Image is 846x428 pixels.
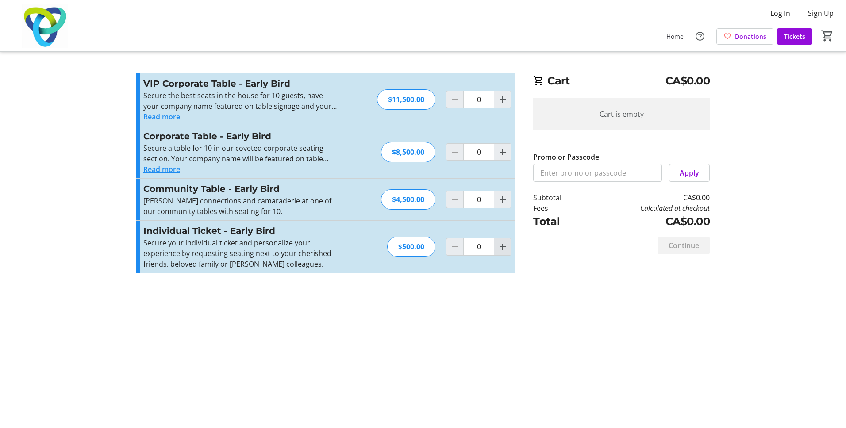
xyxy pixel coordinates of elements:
button: Sign Up [801,6,841,20]
div: $500.00 [387,237,435,257]
a: Tickets [777,28,812,45]
td: Fees [533,203,585,214]
p: [PERSON_NAME] connections and camaraderie at one of our community tables with seating for 10. [143,195,337,217]
span: Apply [680,168,699,178]
div: $11,500.00 [377,89,435,110]
td: Calculated at checkout [585,203,710,214]
h2: Cart [533,73,710,91]
button: Increment by one [494,191,511,208]
td: Total [533,214,585,229]
span: CA$0.00 [665,73,710,89]
button: Cart [819,28,835,44]
a: Donations [716,28,773,45]
input: Enter promo or passcode [533,164,662,182]
p: Secure a table for 10 in our coveted corporate seating section. Your company name will be feature... [143,143,337,164]
h3: Individual Ticket - Early Bird [143,224,337,237]
div: $4,500.00 [381,189,435,210]
h3: VIP Corporate Table - Early Bird [143,77,337,90]
h3: Corporate Table - Early Bird [143,130,337,143]
button: Increment by one [494,144,511,160]
button: Read more [143,164,180,175]
label: Promo or Passcode [533,152,599,162]
button: Apply [669,164,710,182]
input: Corporate Table - Early Bird Quantity [463,143,494,161]
button: Log In [763,6,797,20]
h3: Community Table - Early Bird [143,182,337,195]
p: Secure your individual ticket and personalize your experience by requesting seating next to your ... [143,237,337,269]
td: Subtotal [533,192,585,203]
div: $8,500.00 [381,142,435,162]
input: Community Table - Early Bird Quantity [463,191,494,208]
button: Increment by one [494,238,511,255]
span: Sign Up [808,8,834,19]
span: Log In [770,8,790,19]
input: VIP Corporate Table - Early Bird Quantity [463,91,494,108]
div: Cart is empty [533,98,710,130]
td: CA$0.00 [585,192,710,203]
button: Help [691,27,709,45]
input: Individual Ticket - Early Bird Quantity [463,238,494,256]
span: Donations [735,32,766,41]
td: CA$0.00 [585,214,710,229]
img: Trillium Health Partners Foundation's Logo [5,4,84,48]
button: Read more [143,111,180,122]
span: Tickets [784,32,805,41]
p: Secure the best seats in the house for 10 guests, have your company name featured on table signag... [143,90,337,111]
span: Home [666,32,684,41]
a: Home [659,28,691,45]
button: Increment by one [494,91,511,108]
